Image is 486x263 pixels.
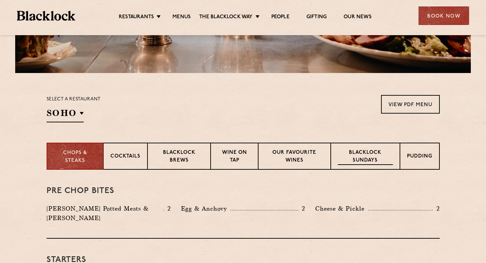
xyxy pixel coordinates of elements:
[218,149,251,165] p: Wine on Tap
[418,6,469,25] div: Book Now
[199,14,252,21] a: The Blacklock Way
[17,11,75,21] img: BL_Textured_Logo-footer-cropped.svg
[338,149,393,165] p: Blacklock Sundays
[164,204,171,213] p: 2
[271,14,290,21] a: People
[381,95,440,114] a: View PDF Menu
[47,95,101,104] p: Select a restaurant
[110,153,140,161] p: Cocktails
[344,14,372,21] a: Our News
[155,149,204,165] p: Blacklock Brews
[407,153,432,161] p: Pudding
[306,14,327,21] a: Gifting
[433,204,440,213] p: 2
[265,149,324,165] p: Our favourite wines
[54,149,96,165] p: Chops & Steaks
[47,204,163,223] p: [PERSON_NAME] Potted Meats & [PERSON_NAME]
[298,204,305,213] p: 2
[181,204,230,213] p: Egg & Anchovy
[47,187,440,195] h3: Pre Chop Bites
[47,107,84,122] h2: SOHO
[172,14,191,21] a: Menus
[315,204,368,213] p: Cheese & Pickle
[119,14,154,21] a: Restaurants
